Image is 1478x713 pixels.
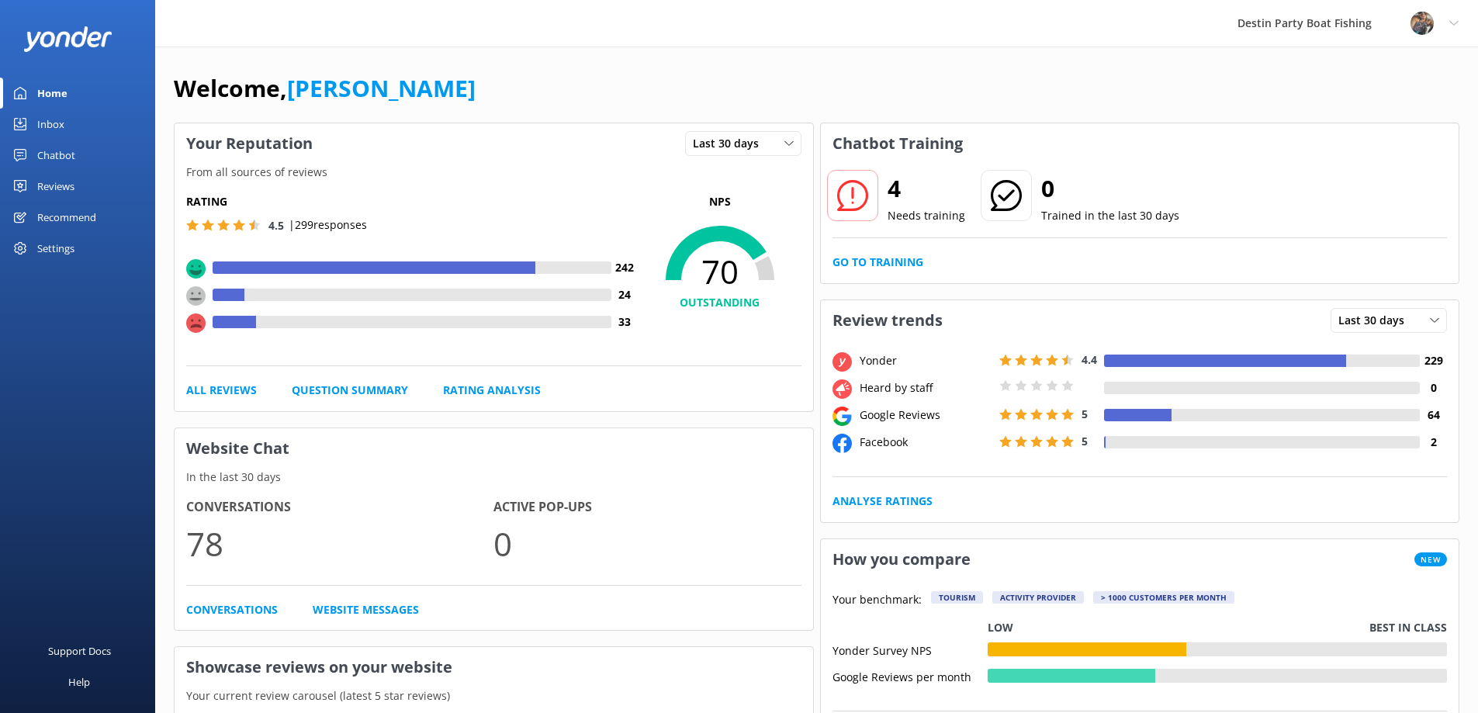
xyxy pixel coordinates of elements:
div: > 1000 customers per month [1093,591,1234,604]
h4: 0 [1420,379,1447,396]
h5: Rating [186,193,639,210]
a: Website Messages [313,601,419,618]
a: [PERSON_NAME] [287,72,476,104]
h3: Your Reputation [175,123,324,164]
a: All Reviews [186,382,257,399]
h4: 33 [611,313,639,331]
p: 78 [186,517,493,569]
p: Your benchmark: [832,591,922,610]
div: Reviews [37,171,74,202]
div: Heard by staff [856,379,995,396]
p: NPS [639,193,801,210]
p: Low [988,619,1013,636]
div: Yonder [856,352,995,369]
span: New [1414,552,1447,566]
h2: 0 [1041,170,1179,207]
a: Conversations [186,601,278,618]
p: 0 [493,517,801,569]
h3: How you compare [821,539,982,580]
p: From all sources of reviews [175,164,813,181]
div: Inbox [37,109,64,140]
div: Activity Provider [992,591,1084,604]
h4: Conversations [186,497,493,517]
h1: Welcome, [174,70,476,107]
h4: 229 [1420,352,1447,369]
h3: Website Chat [175,428,813,469]
a: Analyse Ratings [832,493,933,510]
span: 5 [1082,407,1088,421]
h4: 24 [611,286,639,303]
h4: 242 [611,259,639,276]
div: Facebook [856,434,995,451]
div: Google Reviews per month [832,669,988,683]
span: 70 [639,252,801,291]
a: Question Summary [292,382,408,399]
div: Help [68,666,90,697]
div: Settings [37,233,74,264]
p: | 299 responses [289,216,367,234]
span: 5 [1082,434,1088,448]
p: Trained in the last 30 days [1041,207,1179,224]
img: 250-1666038197.jpg [1411,12,1434,35]
div: Support Docs [48,635,111,666]
p: Needs training [888,207,965,224]
p: Your current review carousel (latest 5 star reviews) [175,687,813,704]
span: 4.4 [1082,352,1097,367]
p: In the last 30 days [175,469,813,486]
h3: Chatbot Training [821,123,974,164]
h3: Review trends [821,300,954,341]
h3: Showcase reviews on your website [175,647,813,687]
h4: OUTSTANDING [639,294,801,311]
span: Last 30 days [693,135,768,152]
h4: Active Pop-ups [493,497,801,517]
img: yonder-white-logo.png [23,26,112,52]
div: Tourism [931,591,983,604]
h4: 64 [1420,407,1447,424]
p: Best in class [1369,619,1447,636]
div: Yonder Survey NPS [832,642,988,656]
h4: 2 [1420,434,1447,451]
span: 4.5 [268,218,284,233]
h2: 4 [888,170,965,207]
div: Home [37,78,67,109]
div: Chatbot [37,140,75,171]
span: Last 30 days [1338,312,1414,329]
a: Go to Training [832,254,923,271]
div: Google Reviews [856,407,995,424]
a: Rating Analysis [443,382,541,399]
div: Recommend [37,202,96,233]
